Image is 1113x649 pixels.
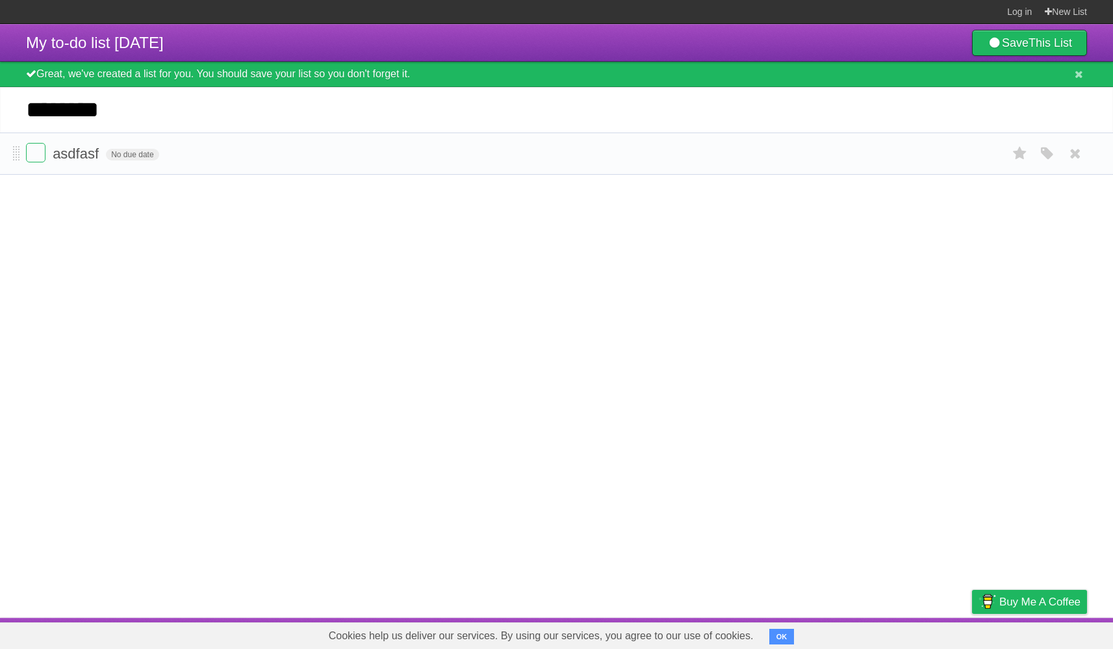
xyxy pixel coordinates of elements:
a: About [799,621,826,646]
span: Cookies help us deliver our services. By using our services, you agree to our use of cookies. [316,623,767,649]
a: Suggest a feature [1005,621,1087,646]
span: No due date [106,149,159,160]
label: Star task [1008,143,1032,164]
label: Done [26,143,45,162]
a: Privacy [955,621,989,646]
span: asdfasf [53,146,102,162]
span: Buy me a coffee [999,591,1081,613]
a: SaveThis List [972,30,1087,56]
b: This List [1029,36,1072,49]
img: Buy me a coffee [979,591,996,613]
a: Developers [842,621,895,646]
a: Buy me a coffee [972,590,1087,614]
a: Terms [911,621,940,646]
button: OK [769,629,795,644]
span: My to-do list [DATE] [26,34,164,51]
